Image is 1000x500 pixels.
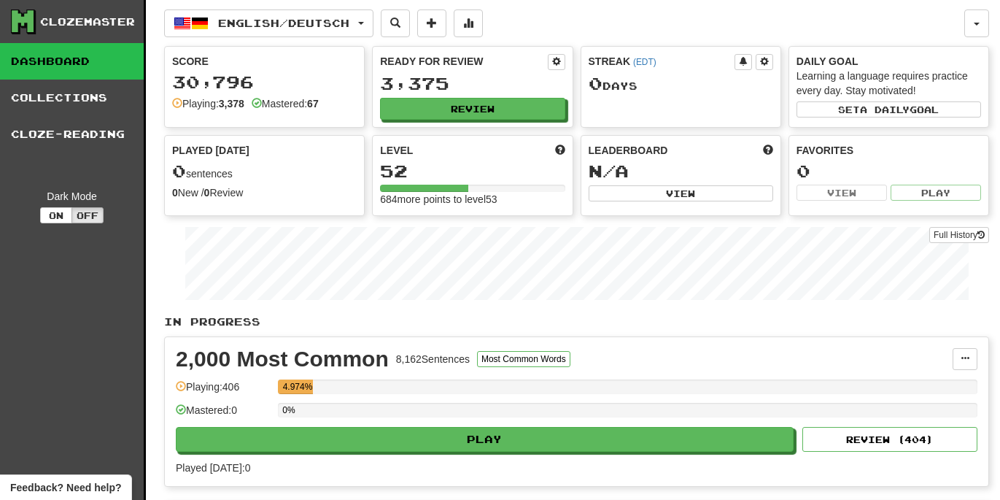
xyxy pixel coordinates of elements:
span: Played [DATE] [172,143,249,158]
button: View [796,185,887,201]
span: Open feedback widget [10,480,121,495]
a: (EDT) [633,57,656,67]
strong: 0 [204,187,210,199]
div: Mastered: [252,96,319,111]
div: Clozemaster [40,15,135,29]
div: Dark Mode [11,189,133,204]
div: 30,796 [172,73,357,91]
button: Add sentence to collection [417,9,446,37]
span: This week in points, UTC [763,143,773,158]
div: 4.974% [282,380,312,394]
div: 684 more points to level 53 [380,192,565,207]
a: Full History [929,227,989,243]
strong: 3,378 [219,98,244,109]
div: Daily Goal [796,54,981,69]
button: View [589,185,773,201]
div: sentences [172,162,357,181]
button: Seta dailygoal [796,101,981,118]
div: Score [172,54,357,69]
div: Playing: [172,96,244,111]
button: English/Deutsch [164,9,373,37]
div: 8,162 Sentences [396,352,470,366]
div: Streak [589,54,735,69]
div: Day s [589,74,773,93]
button: Review (404) [802,427,977,452]
div: 0 [796,162,981,180]
div: Playing: 406 [176,380,271,404]
div: Ready for Review [380,54,547,69]
p: In Progress [164,315,989,329]
div: New / Review [172,185,357,200]
button: Play [176,427,794,452]
div: 2,000 Most Common [176,348,389,370]
button: Play [891,185,981,201]
button: More stats [454,9,483,37]
strong: 67 [307,98,319,109]
span: 0 [172,161,186,181]
button: Search sentences [381,9,410,37]
div: Learning a language requires practice every day. Stay motivated! [796,69,981,98]
div: 3,375 [380,74,565,93]
span: Score more points to level up [555,143,565,158]
span: Level [380,143,413,158]
span: a daily [860,104,910,115]
button: On [40,207,72,223]
div: Mastered: 0 [176,403,271,427]
button: Most Common Words [477,351,570,367]
span: Played [DATE]: 0 [176,462,250,474]
span: Leaderboard [589,143,668,158]
span: 0 [589,73,602,93]
strong: 0 [172,187,178,199]
button: Off [71,207,104,223]
span: N/A [589,161,629,181]
span: English / Deutsch [218,17,349,29]
button: Review [380,98,565,120]
div: Favorites [796,143,981,158]
div: 52 [380,162,565,180]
